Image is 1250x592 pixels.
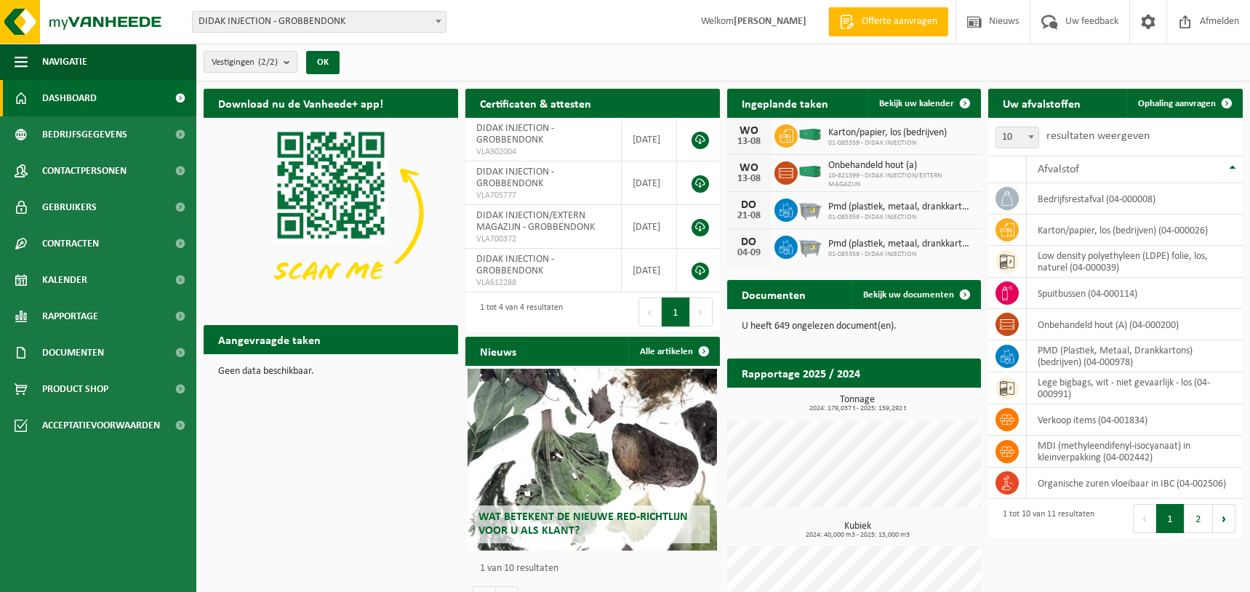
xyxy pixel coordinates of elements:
[42,298,98,335] span: Rapportage
[828,127,947,139] span: Karton/papier, los (bedrijven)
[473,296,563,328] div: 1 tot 4 van 4 resultaten
[1138,99,1216,108] span: Ophaling aanvragen
[476,123,554,145] span: DIDAK INJECTION - GROBBENDONK
[734,162,764,174] div: WO
[995,127,1039,148] span: 10
[1027,278,1243,309] td: spuitbussen (04-000114)
[476,146,610,158] span: VLA902004
[734,532,982,539] span: 2024: 40,000 m3 - 2025: 15,000 m3
[204,89,398,117] h2: Download nu de Vanheede+ app!
[1027,436,1243,468] td: MDI (methyleendifenyl-isocyanaat) in kleinverpakking (04-002442)
[996,127,1038,148] span: 10
[828,139,947,148] span: 01-085359 - DIDAK INJECTION
[476,233,610,245] span: VLA700372
[1133,504,1156,533] button: Previous
[204,118,458,308] img: Download de VHEPlus App
[1027,372,1243,404] td: lege bigbags, wit - niet gevaarlijk - los (04-000991)
[476,190,610,201] span: VLA705777
[1027,215,1243,246] td: karton/papier, los (bedrijven) (04-000026)
[828,239,974,250] span: Pmd (plastiek, metaal, drankkartons) (bedrijven)
[863,290,954,300] span: Bekijk uw documenten
[478,511,688,537] span: Wat betekent de nieuwe RED-richtlijn voor u als klant?
[42,262,87,298] span: Kalender
[476,277,610,289] span: VLA612288
[798,128,822,141] img: HK-XC-40-GN-00
[734,125,764,137] div: WO
[42,371,108,407] span: Product Shop
[638,297,662,327] button: Previous
[995,503,1094,535] div: 1 tot 10 van 11 resultaten
[622,118,677,161] td: [DATE]
[734,248,764,258] div: 04-09
[798,233,822,258] img: WB-2500-GAL-GY-01
[734,199,764,211] div: DO
[465,337,531,365] h2: Nieuws
[622,161,677,205] td: [DATE]
[798,165,822,178] img: HK-XC-40-GN-00
[1213,504,1235,533] button: Next
[828,213,974,222] span: 01-085359 - DIDAK INJECTION
[204,325,335,353] h2: Aangevraagde taken
[622,205,677,249] td: [DATE]
[628,337,718,366] a: Alle artikelen
[734,211,764,221] div: 21-08
[734,521,982,539] h3: Kubiek
[873,387,979,416] a: Bekijk rapportage
[42,44,87,80] span: Navigatie
[988,89,1095,117] h2: Uw afvalstoffen
[742,321,967,332] p: U heeft 649 ongelezen document(en).
[193,12,446,32] span: DIDAK INJECTION - GROBBENDONK
[192,11,446,33] span: DIDAK INJECTION - GROBBENDONK
[727,280,820,308] h2: Documenten
[1027,468,1243,499] td: organische zuren vloeibaar in IBC (04-002506)
[476,167,554,189] span: DIDAK INJECTION - GROBBENDONK
[258,57,278,67] count: (2/2)
[1027,183,1243,215] td: bedrijfsrestafval (04-000008)
[662,297,690,327] button: 1
[480,564,713,574] p: 1 van 10 resultaten
[879,99,954,108] span: Bekijk uw kalender
[734,236,764,248] div: DO
[1046,130,1150,142] label: resultaten weergeven
[42,225,99,262] span: Contracten
[42,335,104,371] span: Documenten
[476,254,554,276] span: DIDAK INJECTION - GROBBENDONK
[828,172,974,189] span: 10-821599 - DIDAK INJECTION/EXTERN MAGAZIJN
[734,137,764,147] div: 13-08
[734,174,764,184] div: 13-08
[868,89,979,118] a: Bekijk uw kalender
[727,89,843,117] h2: Ingeplande taken
[1027,404,1243,436] td: verkoop items (04-001834)
[828,201,974,213] span: Pmd (plastiek, metaal, drankkartons) (bedrijven)
[204,51,297,73] button: Vestigingen(2/2)
[622,249,677,292] td: [DATE]
[468,369,717,551] a: Wat betekent de nieuwe RED-richtlijn voor u als klant?
[42,153,127,189] span: Contactpersonen
[1126,89,1241,118] a: Ophaling aanvragen
[42,189,97,225] span: Gebruikers
[828,160,974,172] span: Onbehandeld hout (a)
[1185,504,1213,533] button: 2
[1027,246,1243,278] td: low density polyethyleen (LDPE) folie, los, naturel (04-000039)
[858,15,941,29] span: Offerte aanvragen
[465,89,606,117] h2: Certificaten & attesten
[828,250,974,259] span: 01-085359 - DIDAK INJECTION
[852,280,979,309] a: Bekijk uw documenten
[1156,504,1185,533] button: 1
[1038,164,1079,175] span: Afvalstof
[828,7,948,36] a: Offerte aanvragen
[476,210,595,233] span: DIDAK INJECTION/EXTERN MAGAZIJN - GROBBENDONK
[212,52,278,73] span: Vestigingen
[42,407,160,444] span: Acceptatievoorwaarden
[734,16,806,27] strong: [PERSON_NAME]
[42,116,127,153] span: Bedrijfsgegevens
[690,297,713,327] button: Next
[734,405,982,412] span: 2024: 179,037 t - 2025: 159,292 t
[798,196,822,221] img: WB-2500-GAL-GY-01
[1027,309,1243,340] td: onbehandeld hout (A) (04-000200)
[727,359,875,387] h2: Rapportage 2025 / 2024
[306,51,340,74] button: OK
[734,395,982,412] h3: Tonnage
[42,80,97,116] span: Dashboard
[218,367,444,377] p: Geen data beschikbaar.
